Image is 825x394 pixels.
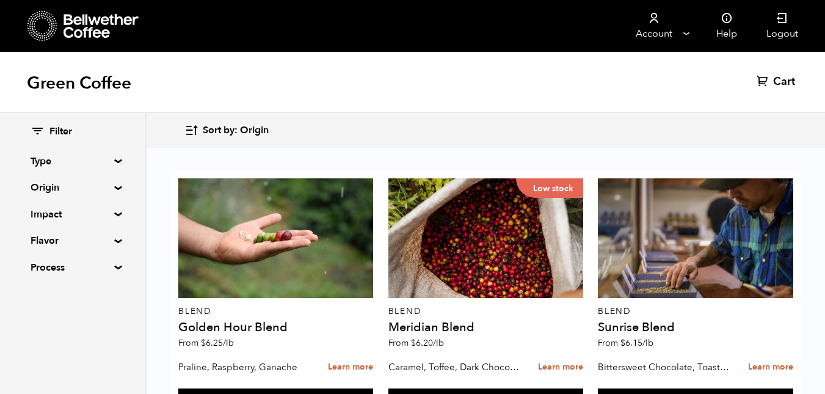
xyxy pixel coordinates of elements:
[411,337,416,349] span: $
[388,307,583,316] p: Blend
[388,337,444,349] span: From
[516,178,583,198] p: Low stock
[757,75,798,89] a: Cart
[31,207,115,222] summary: Impact
[598,337,653,349] span: From
[598,307,793,316] p: Blend
[178,321,373,334] h4: Golden Hour Blend
[223,337,234,349] span: /lb
[620,337,653,349] bdi: 6.15
[598,358,730,376] p: Bittersweet Chocolate, Toasted Marshmallow, Candied Orange, Praline
[388,178,583,298] a: Low stock
[178,358,311,376] p: Praline, Raspberry, Ganache
[388,358,521,376] p: Caramel, Toffee, Dark Chocolate
[203,124,269,137] span: Sort by: Origin
[411,337,444,349] bdi: 6.20
[178,337,234,349] span: From
[773,75,795,89] span: Cart
[201,337,206,349] span: $
[178,307,373,316] p: Blend
[538,354,583,381] a: Learn more
[388,321,583,334] h4: Meridian Blend
[31,154,115,169] summary: Type
[433,337,444,349] span: /lb
[620,337,625,349] span: $
[328,354,373,381] a: Learn more
[31,180,115,195] summary: Origin
[31,260,115,275] summary: Process
[598,321,793,334] h4: Sunrise Blend
[31,233,115,248] summary: Flavor
[748,354,793,381] a: Learn more
[642,337,653,349] span: /lb
[27,72,131,94] h1: Green Coffee
[201,337,234,349] bdi: 6.25
[184,116,269,145] button: Sort by: Origin
[49,125,72,139] span: Filter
